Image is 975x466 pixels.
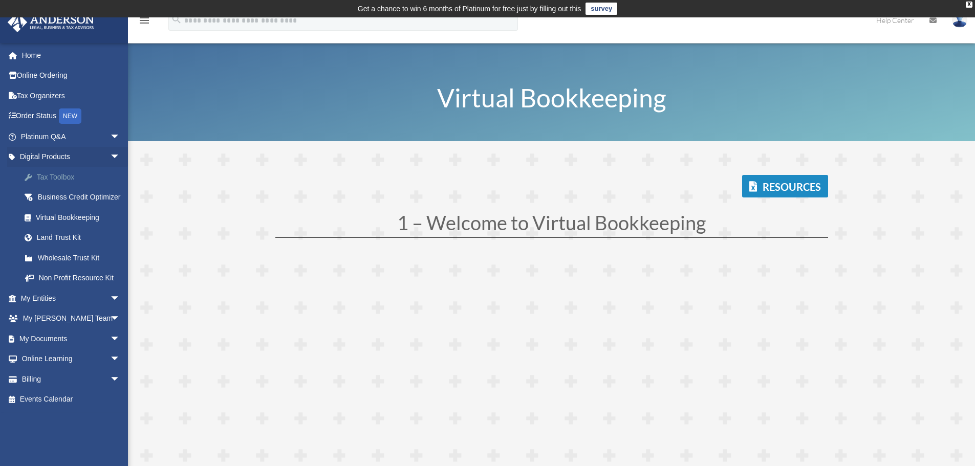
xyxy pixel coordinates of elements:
span: Virtual Bookkeeping [437,82,666,113]
a: Digital Productsarrow_drop_down [7,147,136,167]
a: Home [7,45,136,65]
i: search [171,14,182,25]
a: My Entitiesarrow_drop_down [7,288,136,308]
a: Non Profit Resource Kit [14,268,136,289]
a: Tax Organizers [7,85,136,106]
div: close [966,2,972,8]
div: Land Trust Kit [36,231,123,244]
span: arrow_drop_down [110,288,131,309]
span: arrow_drop_down [110,126,131,147]
span: arrow_drop_down [110,147,131,168]
a: survey [586,3,617,15]
div: Virtual Bookkeeping [36,211,118,224]
a: Order StatusNEW [7,106,136,127]
a: menu [138,18,150,27]
i: menu [138,14,150,27]
div: NEW [59,108,81,124]
a: Virtual Bookkeeping [14,207,131,228]
h1: 1 – Welcome to Virtual Bookkeeping [275,213,828,237]
a: Business Credit Optimizer [14,187,136,208]
a: Wholesale Trust Kit [14,248,136,268]
a: Tax Toolbox [14,167,136,187]
img: Anderson Advisors Platinum Portal [5,12,97,32]
a: My [PERSON_NAME] Teamarrow_drop_down [7,308,136,329]
a: My Documentsarrow_drop_down [7,328,136,349]
a: Events Calendar [7,389,136,410]
div: Tax Toolbox [36,171,123,184]
div: Wholesale Trust Kit [36,252,123,264]
a: Billingarrow_drop_down [7,369,136,389]
a: Online Ordering [7,65,136,86]
img: User Pic [952,13,967,28]
span: arrow_drop_down [110,328,131,349]
a: Platinum Q&Aarrow_drop_down [7,126,136,147]
div: Get a chance to win 6 months of Platinum for free just by filling out this [358,3,581,15]
a: Resources [742,175,828,197]
span: arrow_drop_down [110,349,131,370]
a: Land Trust Kit [14,228,136,248]
span: arrow_drop_down [110,369,131,390]
div: Non Profit Resource Kit [36,272,123,284]
span: arrow_drop_down [110,308,131,329]
div: Business Credit Optimizer [36,191,123,204]
a: Online Learningarrow_drop_down [7,349,136,369]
